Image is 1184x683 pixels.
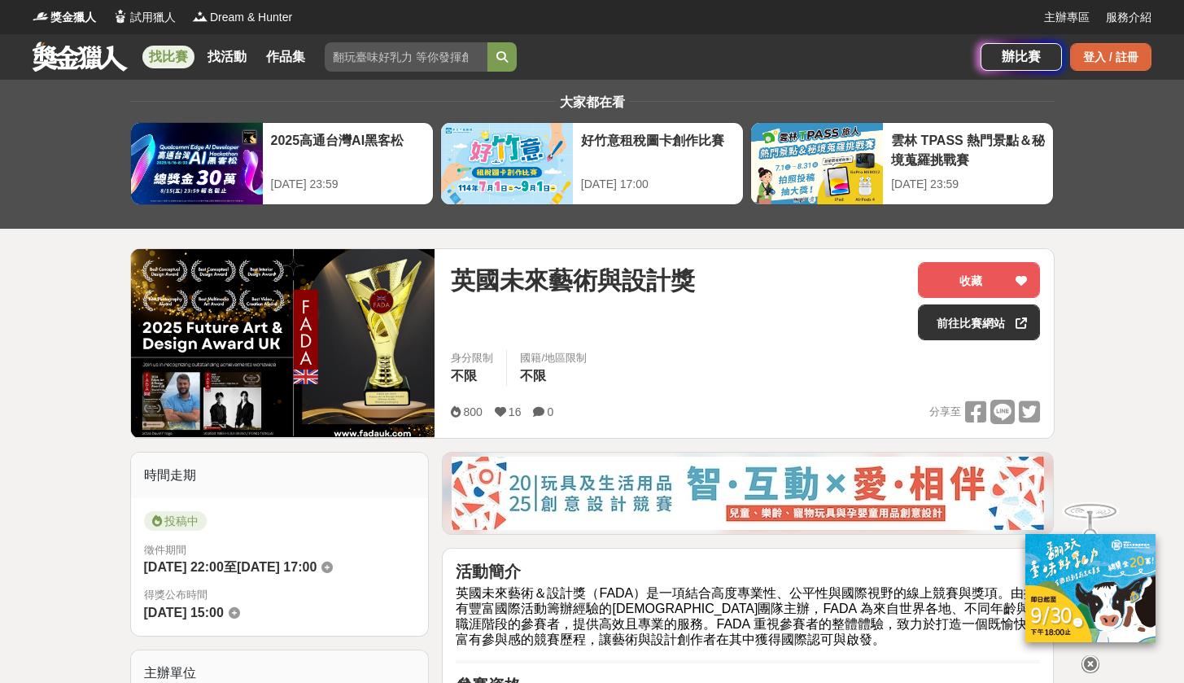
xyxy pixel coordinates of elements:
a: 服務介紹 [1106,9,1151,26]
span: 英國未來藝術與設計獎 [451,262,695,299]
span: 大家都在看 [556,95,629,109]
span: Dream & Hunter [210,9,292,26]
span: [DATE] 22:00 [144,560,224,574]
img: Cover Image [131,249,435,437]
div: 登入 / 註冊 [1070,43,1151,71]
div: 國籍/地區限制 [520,350,587,366]
span: 至 [224,560,237,574]
span: 不限 [520,369,546,383]
a: 作品集 [260,46,312,68]
span: 投稿中 [144,511,207,531]
img: d4b53da7-80d9-4dd2-ac75-b85943ec9b32.jpg [452,457,1044,530]
a: Logo獎金獵人 [33,9,96,26]
a: Logo試用獵人 [112,9,176,26]
div: [DATE] 23:59 [271,176,425,193]
a: 找比賽 [142,46,194,68]
a: LogoDream & Hunter [192,9,292,26]
span: 英國未來藝術＆設計獎（FADA）是一項結合高度專業性、公平性與國際視野的線上競賽與獎項。由擁有豐富國際活動籌辦經驗的[DEMOGRAPHIC_DATA]團隊主辦，FADA 為來自世界各地、不同年... [456,586,1039,647]
img: Logo [112,8,129,24]
a: 主辦專區 [1044,9,1090,26]
div: 身分限制 [451,350,493,366]
span: 不限 [451,369,477,383]
div: [DATE] 23:59 [891,176,1045,193]
a: 雲林 TPASS 熱門景點＆秘境蒐羅挑戰賽[DATE] 23:59 [750,122,1054,205]
button: 收藏 [918,262,1040,298]
img: Logo [192,8,208,24]
span: 試用獵人 [130,9,176,26]
div: 雲林 TPASS 熱門景點＆秘境蒐羅挑戰賽 [891,131,1045,168]
a: 找活動 [201,46,253,68]
span: 800 [463,405,482,418]
span: [DATE] 17:00 [237,560,317,574]
a: 辦比賽 [981,43,1062,71]
img: c171a689-fb2c-43c6-a33c-e56b1f4b2190.jpg [1025,534,1156,642]
a: 好竹意租稅圖卡創作比賽[DATE] 17:00 [440,122,744,205]
span: 0 [547,405,553,418]
span: 16 [509,405,522,418]
span: 分享至 [929,400,961,424]
input: 翻玩臺味好乳力 等你發揮創意！ [325,42,487,72]
span: 獎金獵人 [50,9,96,26]
img: Logo [33,8,49,24]
strong: 活動簡介 [456,563,521,580]
span: [DATE] 15:00 [144,606,224,620]
a: 前往比賽網站 [918,304,1040,340]
div: 好竹意租稅圖卡創作比賽 [581,131,735,168]
span: 徵件期間 [144,544,186,556]
div: [DATE] 17:00 [581,176,735,193]
a: 2025高通台灣AI黑客松[DATE] 23:59 [130,122,434,205]
span: 得獎公布時間 [144,587,416,603]
div: 時間走期 [131,453,429,498]
div: 2025高通台灣AI黑客松 [271,131,425,168]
